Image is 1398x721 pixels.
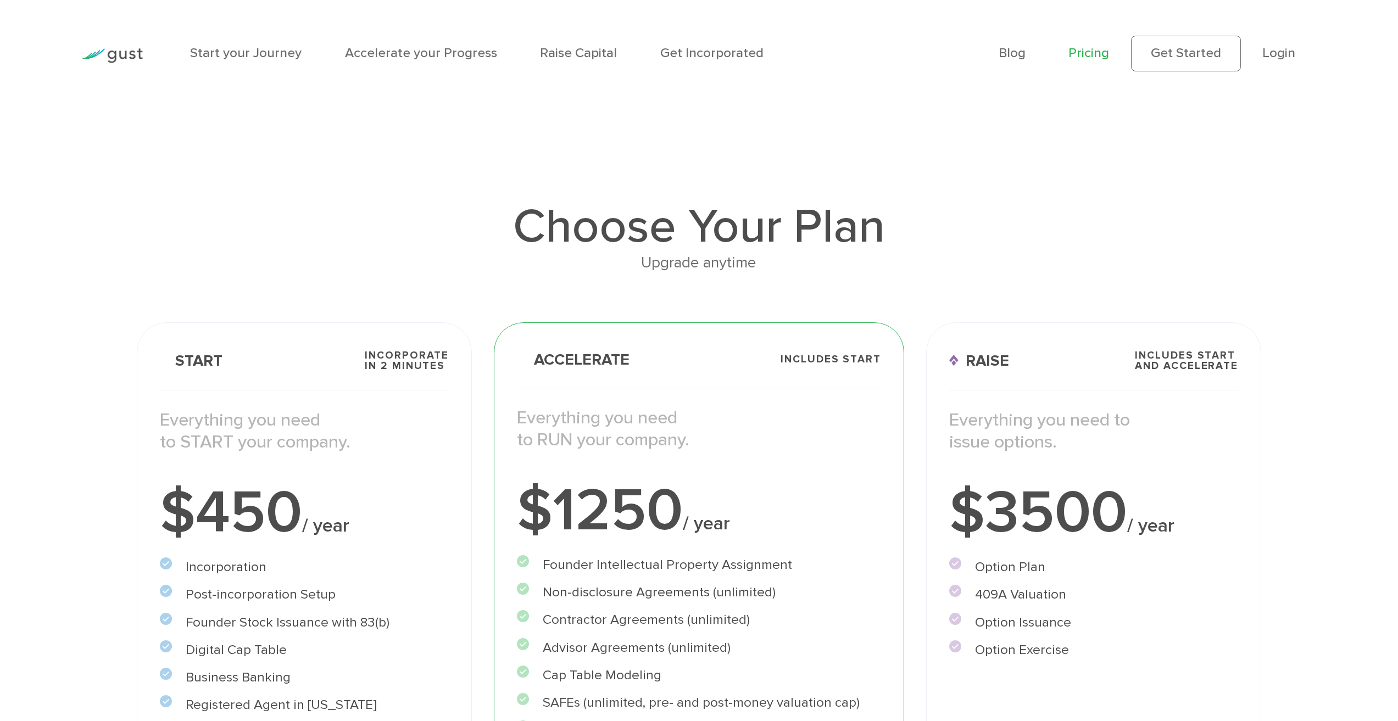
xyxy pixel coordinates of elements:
li: Option Issuance [949,613,1238,633]
a: Get Started [1131,36,1241,71]
li: Founder Intellectual Property Assignment [517,555,881,575]
span: / year [683,512,730,535]
li: Option Exercise [949,640,1238,661]
span: / year [1127,515,1174,537]
span: Accelerate [517,352,630,367]
span: Incorporate in 2 Minutes [365,350,449,371]
li: SAFEs (unlimited, pre- and post-money valuation cap) [517,693,881,713]
li: Advisor Agreements (unlimited) [517,638,881,658]
li: Cap Table Modeling [517,666,881,686]
span: Start [160,353,223,368]
span: / year [302,515,349,537]
div: $450 [160,483,449,543]
li: Contractor Agreements (unlimited) [517,610,881,630]
div: $1250 [517,481,881,540]
p: Everything you need to issue options. [949,409,1238,454]
li: Non-disclosure Agreements (unlimited) [517,583,881,603]
li: Business Banking [160,668,449,688]
p: Everything you need to RUN your company. [517,407,881,451]
a: Accelerate your Progress [345,45,497,61]
a: Pricing [1068,45,1109,61]
a: Start your Journey [190,45,302,61]
a: Blog [999,45,1026,61]
li: Post-incorporation Setup [160,585,449,605]
li: Incorporation [160,557,449,578]
div: $3500 [949,483,1238,543]
li: Founder Stock Issuance with 83(b) [160,613,449,633]
span: Includes START and ACCELERATE [1135,350,1238,371]
li: Option Plan [949,557,1238,578]
div: Upgrade anytime [137,250,1261,275]
img: Gust Logo [81,48,143,63]
a: Raise Capital [540,45,617,61]
img: Raise Icon [949,355,959,366]
h1: Choose Your Plan [137,203,1261,251]
a: Get Incorporated [660,45,764,61]
p: Everything you need to START your company. [160,409,449,454]
li: Digital Cap Table [160,640,449,661]
a: Login [1262,45,1295,61]
li: 409A Valuation [949,585,1238,605]
span: Raise [949,353,1010,368]
span: Includes START [781,354,881,365]
li: Registered Agent in [US_STATE] [160,695,449,716]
